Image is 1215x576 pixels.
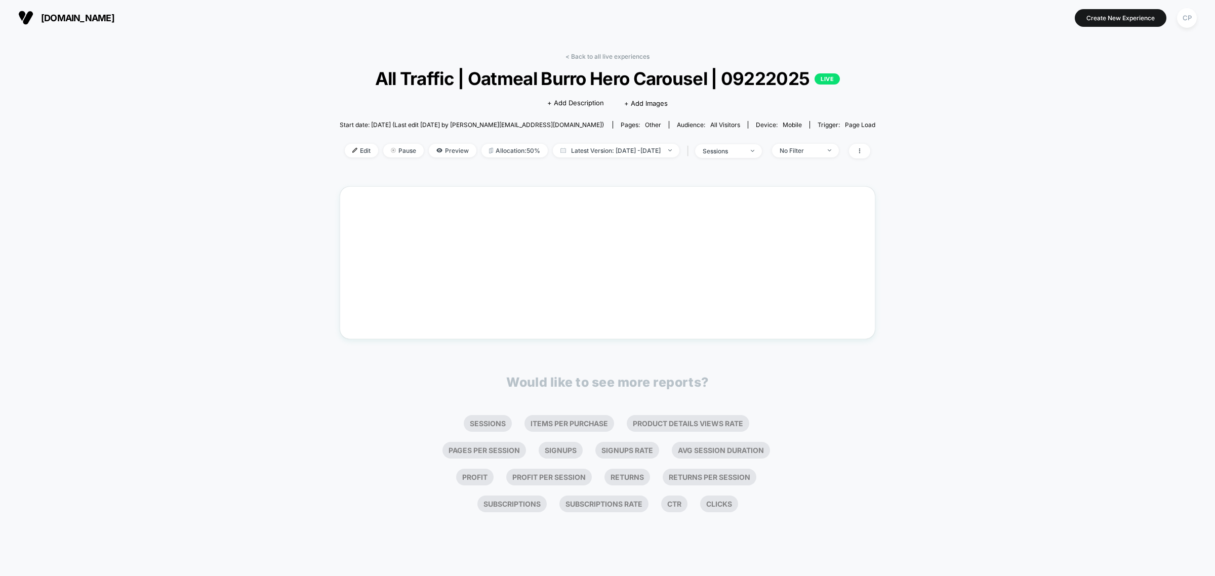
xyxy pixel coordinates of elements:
[391,148,396,153] img: end
[559,496,649,512] li: Subscriptions Rate
[710,121,740,129] span: All Visitors
[627,415,749,432] li: Product Details Views Rate
[429,144,476,157] span: Preview
[684,144,695,158] span: |
[18,10,33,25] img: Visually logo
[477,496,547,512] li: Subscriptions
[464,415,512,432] li: Sessions
[748,121,809,129] span: Device:
[506,375,709,390] p: Would like to see more reports?
[345,144,378,157] span: Edit
[783,121,802,129] span: mobile
[1177,8,1197,28] div: CP
[560,148,566,153] img: calendar
[845,121,875,129] span: Page Load
[15,10,117,26] button: [DOMAIN_NAME]
[624,99,668,107] span: + Add Images
[672,442,770,459] li: Avg Session Duration
[780,147,820,154] div: No Filter
[751,150,754,152] img: end
[456,469,494,485] li: Profit
[828,149,831,151] img: end
[524,415,614,432] li: Items Per Purchase
[663,469,756,485] li: Returns Per Session
[668,149,672,151] img: end
[553,144,679,157] span: Latest Version: [DATE] - [DATE]
[352,148,357,153] img: edit
[506,469,592,485] li: Profit Per Session
[547,98,604,108] span: + Add Description
[481,144,548,157] span: Allocation: 50%
[1075,9,1166,27] button: Create New Experience
[539,442,583,459] li: Signups
[818,121,875,129] div: Trigger:
[604,469,650,485] li: Returns
[661,496,687,512] li: Ctr
[565,53,650,60] a: < Back to all live experiences
[621,121,661,129] div: Pages:
[41,13,114,23] span: [DOMAIN_NAME]
[442,442,526,459] li: Pages Per Session
[815,73,840,85] p: LIVE
[595,442,659,459] li: Signups Rate
[489,148,493,153] img: rebalance
[700,496,738,512] li: Clicks
[703,147,743,155] div: sessions
[340,121,604,129] span: Start date: [DATE] (Last edit [DATE] by [PERSON_NAME][EMAIL_ADDRESS][DOMAIN_NAME])
[383,144,424,157] span: Pause
[645,121,661,129] span: other
[367,68,849,89] span: All Traffic | Oatmeal Burro Hero Carousel | 09222025
[677,121,740,129] div: Audience:
[1174,8,1200,28] button: CP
